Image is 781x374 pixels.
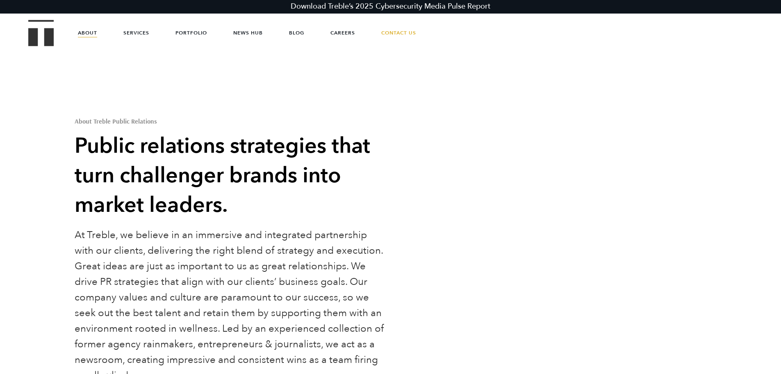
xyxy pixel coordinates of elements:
[330,21,355,45] a: Careers
[123,21,149,45] a: Services
[78,21,97,45] a: About
[75,131,388,220] h2: Public relations strategies that turn challenger brands into market leaders.
[28,20,54,46] img: Treble logo
[233,21,263,45] a: News Hub
[381,21,416,45] a: Contact Us
[175,21,207,45] a: Portfolio
[29,21,53,46] a: Treble Homepage
[75,118,388,124] h1: About Treble Public Relations
[289,21,304,45] a: Blog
